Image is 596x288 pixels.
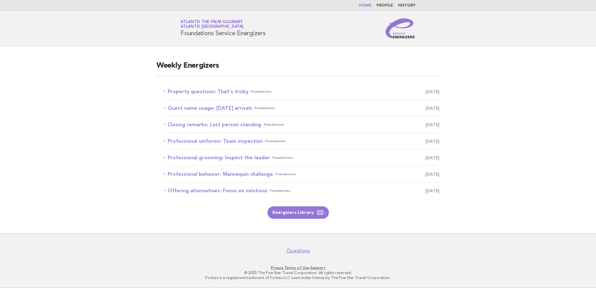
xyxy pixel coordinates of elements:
[265,137,286,146] span: Foundations
[270,186,291,195] span: Foundations
[359,4,372,7] a: Home
[425,137,440,146] span: [DATE]
[284,266,309,270] a: Terms of Use
[425,104,440,113] span: [DATE]
[286,248,310,254] a: Questions
[264,120,284,129] span: Foundations
[164,170,440,179] a: Professional behavior: Mannequin challengeFoundations [DATE]
[276,170,296,179] span: Foundations
[107,275,489,280] p: Forbes is a registered trademark of Forbes LLC used under license by The Five Star Travel Corpora...
[107,265,489,270] p: · ·
[377,4,393,7] a: Profile
[425,170,440,179] span: [DATE]
[425,120,440,129] span: [DATE]
[386,18,416,38] img: Service Energizers
[180,20,266,36] h1: Foundations Service Energizers
[156,61,440,76] h2: Weekly Energizers
[164,87,440,96] a: Property questions: That's trickyFoundations [DATE]
[272,153,293,162] span: Foundations
[164,153,440,162] a: Professional grooming: Inspect the leaderFoundations [DATE]
[107,270,489,275] p: © 2025 The Five Star Travel Corporation. All rights reserved.
[271,266,283,270] a: Privacy
[164,137,440,146] a: Professional uniforms: Team inspectionFoundations [DATE]
[398,4,416,7] a: History
[310,266,325,270] a: Support
[425,186,440,195] span: [DATE]
[164,120,440,129] a: Closing remarks: Last person standingFoundations [DATE]
[180,20,243,29] a: Atlantis The Palm CulinaryAtlantis [GEOGRAPHIC_DATA]
[425,153,440,162] span: [DATE]
[425,87,440,96] span: [DATE]
[255,104,275,113] span: Foundations
[267,206,329,219] a: Energizers Library
[180,25,243,29] span: Atlantis [GEOGRAPHIC_DATA]
[164,186,440,195] a: Offering alternatives: Focus on solutionsFoundations [DATE]
[164,104,440,113] a: Guest name usage: [DATE] arrivalsFoundations [DATE]
[251,87,272,96] span: Foundations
